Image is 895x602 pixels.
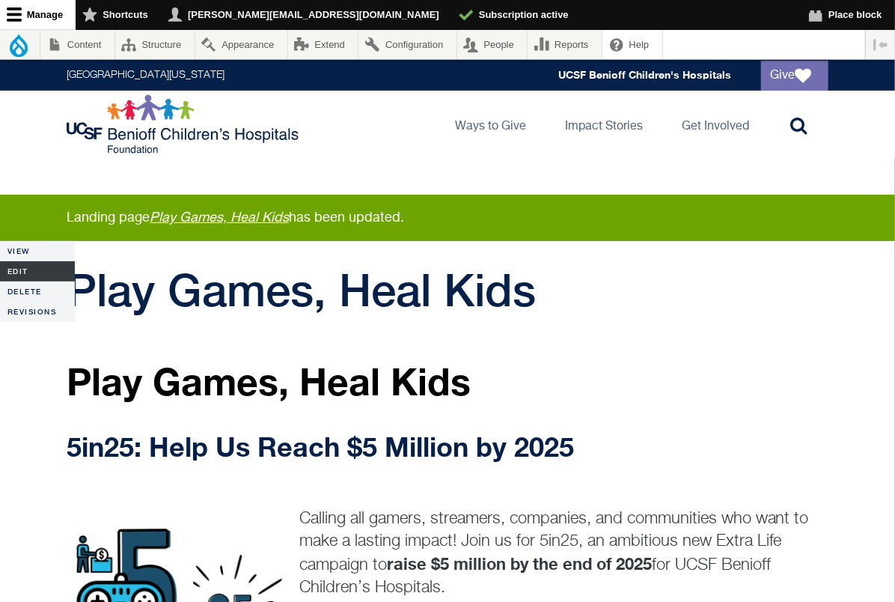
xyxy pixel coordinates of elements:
a: People [457,30,528,59]
a: UCSF Benioff Children's Hospitals [558,69,731,82]
a: Play Games, Heal Kids [150,211,289,225]
a: Ways to Give [443,91,538,158]
a: Help [602,30,662,59]
a: [GEOGRAPHIC_DATA][US_STATE] [67,70,224,81]
strong: 5in25: Help Us Reach $5 Million by 2025 [67,431,574,463]
a: Appearance [195,30,287,59]
p: Play Games, Heal Kids [67,361,828,402]
img: Logo for UCSF Benioff Children's Hospitals Foundation [67,94,302,154]
span: Play Games, Heal Kids [67,264,536,316]
a: Get Involved [670,91,761,158]
button: Vertical orientation [866,30,895,59]
a: Structure [115,30,195,59]
p: Calling all gamers, streamers, companies, and communities who want to make a lasting impact! Join... [299,508,828,599]
div: Landing page has been updated. [53,210,842,226]
a: Reports [528,30,602,59]
a: Content [40,30,114,59]
strong: raise $5 million by the end of 2025 [387,554,652,574]
a: Give [761,61,828,91]
a: Configuration [358,30,456,59]
a: Extend [288,30,358,59]
a: Impact Stories [553,91,655,158]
